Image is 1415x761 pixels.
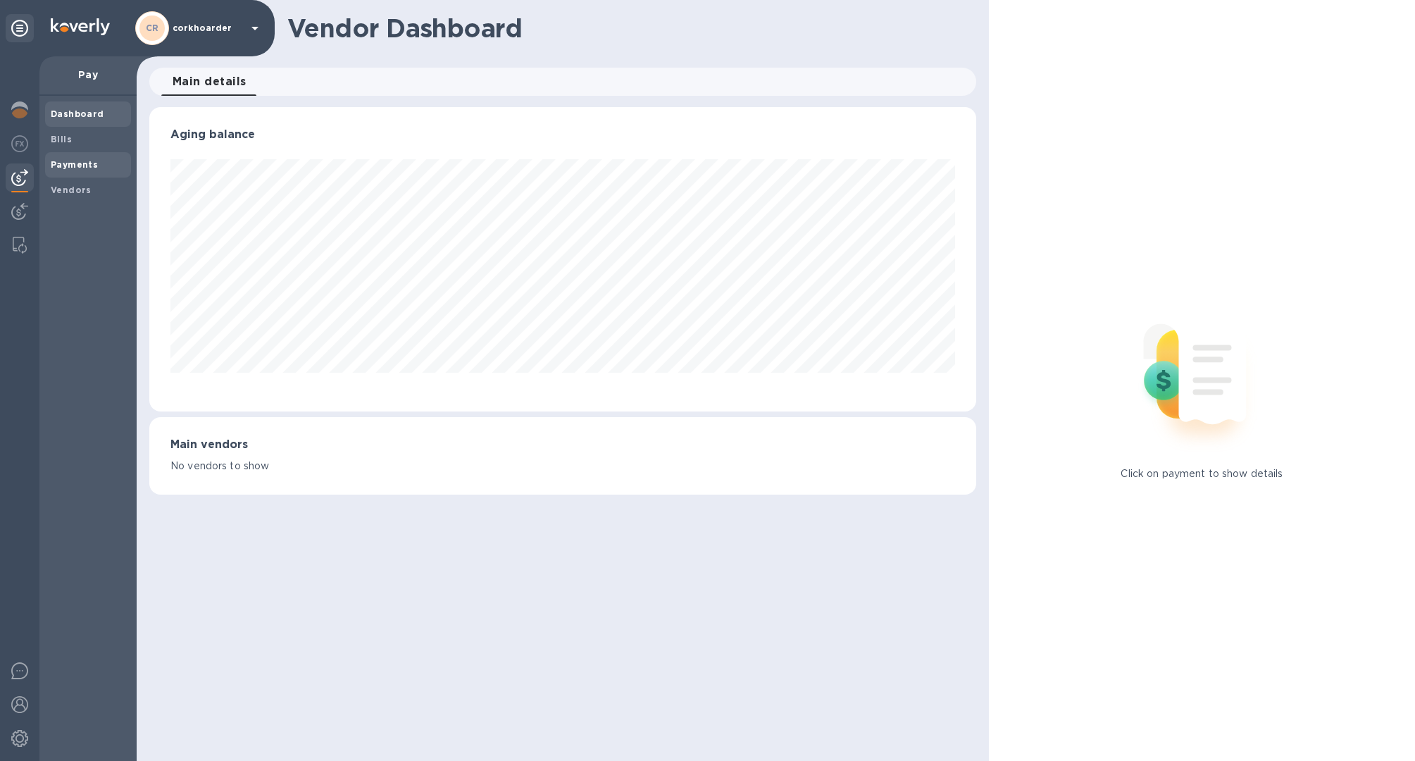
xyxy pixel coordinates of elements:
p: corkhoarder [173,23,243,33]
img: Logo [51,18,110,35]
b: Dashboard [51,109,104,119]
span: Main details [173,72,247,92]
h3: Aging balance [170,128,955,142]
h1: Vendor Dashboard [287,13,966,43]
b: CR [146,23,159,33]
h3: Main vendors [170,438,955,452]
p: Pay [51,68,125,82]
p: No vendors to show [170,459,955,474]
p: Click on payment to show details [1121,466,1283,481]
b: Vendors [51,185,92,195]
b: Payments [51,159,98,170]
b: Bills [51,134,72,144]
img: Foreign exchange [11,135,28,152]
div: Unpin categories [6,14,34,42]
